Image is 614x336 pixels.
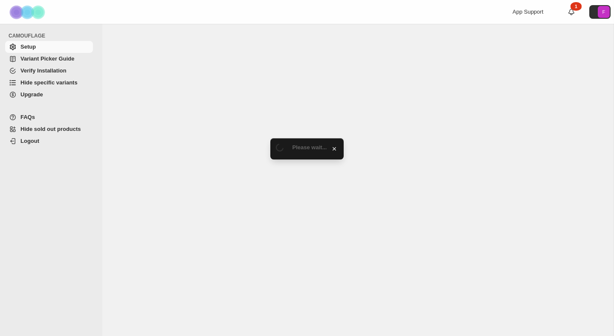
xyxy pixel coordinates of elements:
span: FAQs [20,114,35,120]
a: Verify Installation [5,65,93,77]
span: Hide specific variants [20,79,78,86]
text: F [602,9,605,14]
button: Avatar with initials F [589,5,611,19]
span: Please wait... [293,144,327,151]
span: Hide sold out products [20,126,81,132]
a: Hide sold out products [5,123,93,135]
div: 1 [571,2,582,11]
a: Logout [5,135,93,147]
span: Variant Picker Guide [20,55,74,62]
span: Avatar with initials F [598,6,610,18]
a: Upgrade [5,89,93,101]
a: Hide specific variants [5,77,93,89]
span: Upgrade [20,91,43,98]
a: Variant Picker Guide [5,53,93,65]
span: Verify Installation [20,67,67,74]
span: Setup [20,43,36,50]
a: 1 [567,8,576,16]
img: Camouflage [7,0,49,24]
span: CAMOUFLAGE [9,32,96,39]
a: Setup [5,41,93,53]
span: App Support [513,9,543,15]
a: FAQs [5,111,93,123]
span: Logout [20,138,39,144]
